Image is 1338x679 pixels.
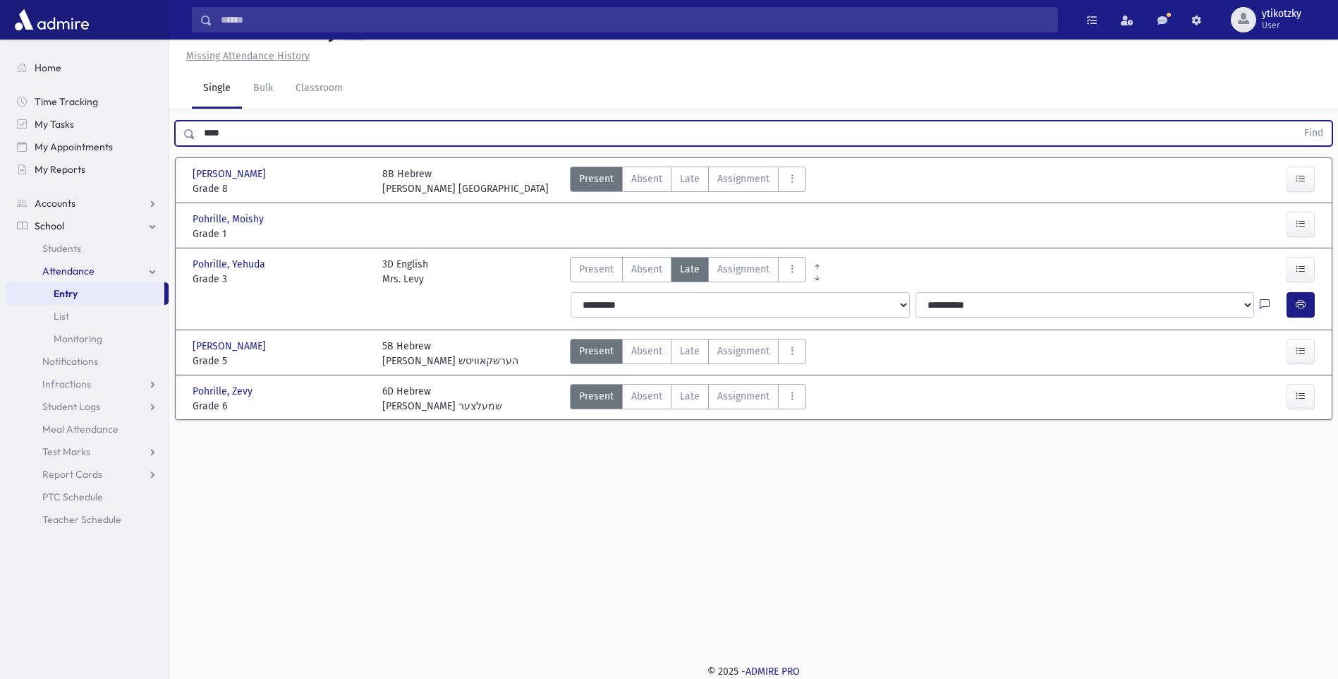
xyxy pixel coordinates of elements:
[6,508,169,531] a: Teacher Schedule
[717,344,770,359] span: Assignment
[6,463,169,486] a: Report Cards
[35,197,75,210] span: Accounts
[570,339,806,368] div: AttTypes
[382,384,502,414] div: 6D Hebrew [PERSON_NAME] שמעלצער
[186,50,310,62] u: Missing Attendance History
[42,513,121,526] span: Teacher Schedule
[42,355,98,368] span: Notifications
[631,172,662,186] span: Absent
[42,491,103,503] span: PTC Schedule
[717,262,770,277] span: Assignment
[192,69,242,109] a: Single
[382,257,428,287] div: 3D English Mrs. Levy
[193,272,368,287] span: Grade 3
[193,354,368,368] span: Grade 5
[35,118,74,131] span: My Tasks
[6,350,169,373] a: Notifications
[680,262,700,277] span: Late
[192,664,1315,679] div: © 2025 -
[631,389,662,404] span: Absent
[579,172,614,186] span: Present
[717,172,770,186] span: Assignment
[212,7,1057,32] input: Search
[42,423,118,435] span: Meal Attendance
[680,344,700,359] span: Late
[35,95,98,108] span: Time Tracking
[6,136,169,158] a: My Appointments
[42,242,81,255] span: Students
[6,486,169,508] a: PTC Schedule
[6,90,169,113] a: Time Tracking
[42,445,90,458] span: Test Marks
[193,212,267,227] span: Pohrille, Moishy
[35,61,61,74] span: Home
[382,167,549,196] div: 8B Hebrew [PERSON_NAME] [GEOGRAPHIC_DATA]
[680,389,700,404] span: Late
[181,50,310,62] a: Missing Attendance History
[6,418,169,440] a: Meal Attendance
[631,262,662,277] span: Absent
[193,257,268,272] span: Pohrille, Yehuda
[35,220,64,232] span: School
[717,389,770,404] span: Assignment
[54,287,78,300] span: Entry
[242,69,284,109] a: Bulk
[193,227,368,241] span: Grade 1
[579,262,614,277] span: Present
[6,192,169,215] a: Accounts
[193,384,255,399] span: Pohrille, Zevy
[579,389,614,404] span: Present
[54,332,102,345] span: Monitoring
[1262,20,1301,31] span: User
[570,257,806,287] div: AttTypes
[570,167,806,196] div: AttTypes
[54,310,69,323] span: List
[6,328,169,350] a: Monitoring
[11,6,92,34] img: AdmirePro
[6,215,169,237] a: School
[193,167,269,181] span: [PERSON_NAME]
[42,265,95,277] span: Attendance
[6,440,169,463] a: Test Marks
[6,305,169,328] a: List
[193,181,368,196] span: Grade 8
[35,163,85,176] span: My Reports
[42,400,100,413] span: Student Logs
[6,158,169,181] a: My Reports
[284,69,354,109] a: Classroom
[570,384,806,414] div: AttTypes
[1296,121,1332,145] button: Find
[6,260,169,282] a: Attendance
[6,282,164,305] a: Entry
[42,378,91,390] span: Infractions
[680,172,700,186] span: Late
[42,468,102,481] span: Report Cards
[193,399,368,414] span: Grade 6
[6,113,169,136] a: My Tasks
[382,339,518,368] div: 5B Hebrew [PERSON_NAME] הערשקאוויטש
[6,237,169,260] a: Students
[1262,8,1301,20] span: ytikotzky
[579,344,614,359] span: Present
[6,373,169,395] a: Infractions
[6,395,169,418] a: Student Logs
[6,56,169,79] a: Home
[35,140,113,153] span: My Appointments
[631,344,662,359] span: Absent
[193,339,269,354] span: [PERSON_NAME]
